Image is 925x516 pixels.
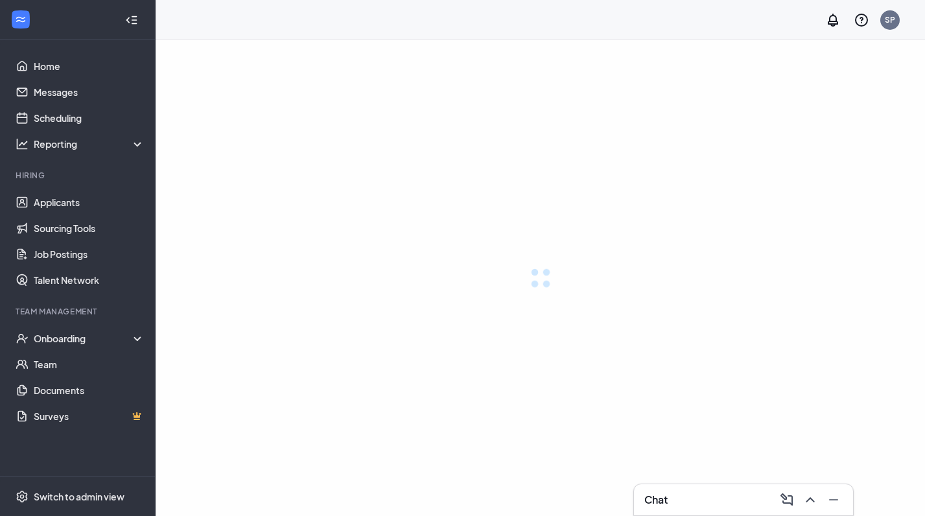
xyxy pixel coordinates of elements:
a: SurveysCrown [34,403,145,429]
a: Messages [34,79,145,105]
a: Team [34,351,145,377]
svg: QuestionInfo [854,12,869,28]
div: Team Management [16,306,142,317]
svg: Analysis [16,137,29,150]
a: Scheduling [34,105,145,131]
button: Minimize [822,489,843,510]
svg: ChevronUp [802,492,818,508]
svg: Minimize [826,492,841,508]
svg: UserCheck [16,332,29,345]
div: Switch to admin view [34,490,124,503]
a: Documents [34,377,145,403]
div: SP [885,14,895,25]
svg: Collapse [125,14,138,27]
div: Onboarding [34,332,145,345]
a: Applicants [34,189,145,215]
div: Hiring [16,170,142,181]
svg: Notifications [825,12,841,28]
svg: Settings [16,490,29,503]
button: ChevronUp [799,489,819,510]
svg: WorkstreamLogo [14,13,27,26]
button: ComposeMessage [775,489,796,510]
h3: Chat [644,493,668,507]
svg: ComposeMessage [779,492,795,508]
a: Home [34,53,145,79]
a: Talent Network [34,267,145,293]
a: Job Postings [34,241,145,267]
a: Sourcing Tools [34,215,145,241]
div: Reporting [34,137,145,150]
